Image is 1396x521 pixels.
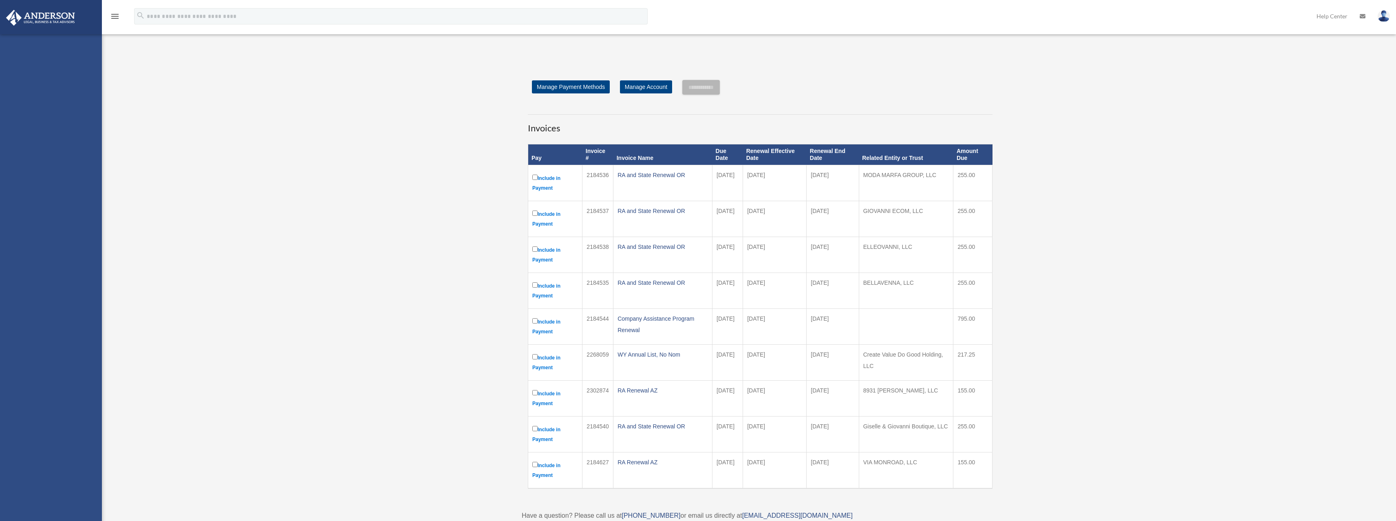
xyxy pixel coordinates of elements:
th: Related Entity or Trust [859,144,953,165]
img: Anderson Advisors Platinum Portal [4,10,77,26]
td: [DATE] [743,416,807,452]
td: [DATE] [712,380,743,416]
td: 2268059 [582,344,613,380]
input: Include in Payment [532,246,538,252]
input: Include in Payment [532,462,538,467]
th: Due Date [712,144,743,165]
div: RA Renewal AZ [618,385,708,396]
td: [DATE] [807,380,859,416]
td: [DATE] [807,201,859,237]
td: [DATE] [743,452,807,488]
th: Invoice Name [613,144,712,165]
td: [DATE] [743,273,807,308]
input: Include in Payment [532,211,538,216]
td: Create Value Do Good Holding, LLC [859,344,953,380]
td: [DATE] [712,201,743,237]
td: 2184544 [582,308,613,344]
td: [DATE] [807,237,859,273]
div: RA Renewal AZ [618,457,708,468]
label: Include in Payment [532,173,578,193]
input: Include in Payment [532,175,538,180]
td: [DATE] [743,380,807,416]
input: Include in Payment [532,318,538,324]
td: [DATE] [807,273,859,308]
td: VIA MONROAD, LLC [859,452,953,488]
td: [DATE] [807,165,859,201]
th: Invoice # [582,144,613,165]
i: search [136,11,145,20]
label: Include in Payment [532,424,578,444]
td: [DATE] [743,165,807,201]
td: 255.00 [953,416,992,452]
td: [DATE] [712,344,743,380]
td: [DATE] [743,201,807,237]
td: 255.00 [953,201,992,237]
td: MODA MARFA GROUP, LLC [859,165,953,201]
th: Renewal End Date [807,144,859,165]
td: 255.00 [953,273,992,308]
td: [DATE] [712,308,743,344]
label: Include in Payment [532,209,578,229]
td: [DATE] [712,452,743,488]
td: 2184538 [582,237,613,273]
td: [DATE] [712,416,743,452]
td: 2184540 [582,416,613,452]
th: Pay [528,144,582,165]
a: [EMAIL_ADDRESS][DOMAIN_NAME] [742,512,853,519]
div: RA and State Renewal OR [618,169,708,181]
td: [DATE] [712,237,743,273]
td: 155.00 [953,452,992,488]
td: 217.25 [953,344,992,380]
div: WY Annual List, No Nom [618,349,708,360]
label: Include in Payment [532,460,578,480]
td: ELLEOVANNI, LLC [859,237,953,273]
td: [DATE] [743,344,807,380]
td: 255.00 [953,165,992,201]
a: Manage Account [620,80,672,93]
td: [DATE] [712,165,743,201]
div: RA and State Renewal OR [618,205,708,217]
a: Manage Payment Methods [532,80,610,93]
label: Include in Payment [532,281,578,301]
a: menu [110,14,120,21]
div: Company Assistance Program Renewal [618,313,708,336]
input: Include in Payment [532,390,538,395]
td: Giselle & Giovanni Boutique, LLC [859,416,953,452]
td: 8931 [PERSON_NAME], LLC [859,380,953,416]
td: 2184535 [582,273,613,308]
img: User Pic [1378,10,1390,22]
div: RA and State Renewal OR [618,241,708,253]
a: [PHONE_NUMBER] [622,512,680,519]
div: RA and State Renewal OR [618,421,708,432]
td: BELLAVENNA, LLC [859,273,953,308]
td: 2302874 [582,380,613,416]
td: [DATE] [712,273,743,308]
td: 155.00 [953,380,992,416]
label: Include in Payment [532,245,578,265]
td: GIOVANNI ECOM, LLC [859,201,953,237]
div: RA and State Renewal OR [618,277,708,288]
td: 255.00 [953,237,992,273]
td: [DATE] [807,308,859,344]
td: [DATE] [807,452,859,488]
th: Renewal Effective Date [743,144,807,165]
label: Include in Payment [532,353,578,372]
td: [DATE] [807,416,859,452]
label: Include in Payment [532,317,578,337]
input: Include in Payment [532,282,538,288]
td: 795.00 [953,308,992,344]
i: menu [110,11,120,21]
h3: Invoices [528,114,992,135]
td: [DATE] [807,344,859,380]
td: 2184627 [582,452,613,488]
td: 2184536 [582,165,613,201]
input: Include in Payment [532,354,538,359]
td: [DATE] [743,308,807,344]
label: Include in Payment [532,388,578,408]
input: Include in Payment [532,426,538,431]
th: Amount Due [953,144,992,165]
td: [DATE] [743,237,807,273]
td: 2184537 [582,201,613,237]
